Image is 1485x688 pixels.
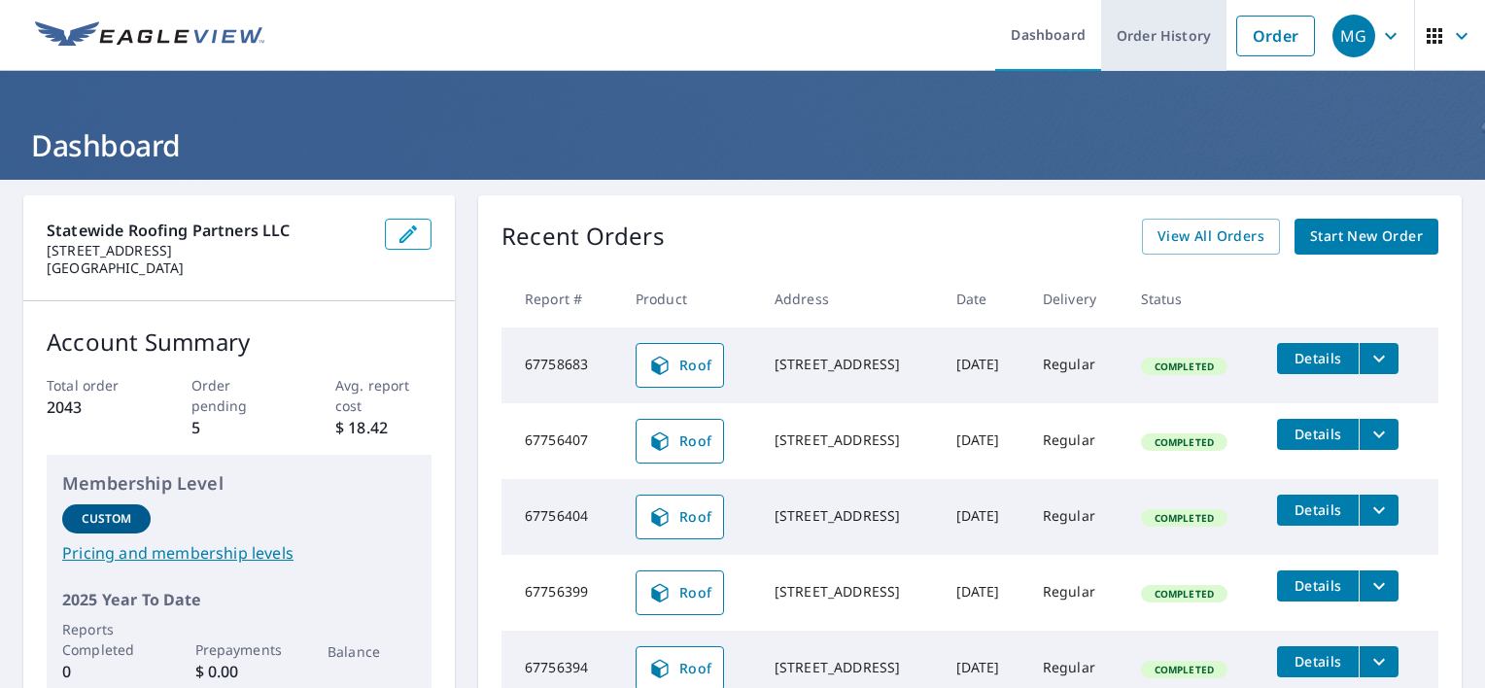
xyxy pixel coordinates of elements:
[648,657,712,680] span: Roof
[775,506,925,526] div: [STREET_ADDRESS]
[501,403,620,479] td: 67756407
[620,270,759,327] th: Product
[62,588,416,611] p: 2025 Year To Date
[1289,576,1347,595] span: Details
[1359,419,1399,450] button: filesDropdownBtn-67756407
[1277,495,1359,526] button: detailsBtn-67756404
[1277,343,1359,374] button: detailsBtn-67758683
[1277,419,1359,450] button: detailsBtn-67756407
[1236,16,1315,56] a: Order
[335,375,432,416] p: Avg. report cost
[648,430,712,453] span: Roof
[191,375,288,416] p: Order pending
[775,355,925,374] div: [STREET_ADDRESS]
[941,479,1027,555] td: [DATE]
[941,403,1027,479] td: [DATE]
[636,343,725,388] a: Roof
[47,259,369,277] p: [GEOGRAPHIC_DATA]
[941,270,1027,327] th: Date
[501,327,620,403] td: 67758683
[195,639,284,660] p: Prepayments
[1332,15,1375,57] div: MG
[62,619,151,660] p: Reports Completed
[648,505,712,529] span: Roof
[1143,435,1226,449] span: Completed
[759,270,941,327] th: Address
[775,658,925,677] div: [STREET_ADDRESS]
[648,354,712,377] span: Roof
[1143,360,1226,373] span: Completed
[501,555,620,631] td: 67756399
[1295,219,1438,255] a: Start New Order
[195,660,284,683] p: $ 0.00
[1359,343,1399,374] button: filesDropdownBtn-67758683
[1125,270,1261,327] th: Status
[1359,570,1399,602] button: filesDropdownBtn-67756399
[62,660,151,683] p: 0
[47,242,369,259] p: [STREET_ADDRESS]
[1289,652,1347,671] span: Details
[1143,511,1226,525] span: Completed
[47,219,369,242] p: Statewide Roofing Partners LLC
[1027,327,1125,403] td: Regular
[82,510,132,528] p: Custom
[1359,646,1399,677] button: filesDropdownBtn-67756394
[1027,270,1125,327] th: Delivery
[335,416,432,439] p: $ 18.42
[328,641,416,662] p: Balance
[1027,555,1125,631] td: Regular
[47,325,432,360] p: Account Summary
[35,21,264,51] img: EV Logo
[1359,495,1399,526] button: filesDropdownBtn-67756404
[62,470,416,497] p: Membership Level
[62,541,416,565] a: Pricing and membership levels
[775,582,925,602] div: [STREET_ADDRESS]
[1143,663,1226,676] span: Completed
[636,495,725,539] a: Roof
[1289,425,1347,443] span: Details
[1027,403,1125,479] td: Regular
[636,570,725,615] a: Roof
[1277,570,1359,602] button: detailsBtn-67756399
[501,219,665,255] p: Recent Orders
[636,419,725,464] a: Roof
[941,327,1027,403] td: [DATE]
[1277,646,1359,677] button: detailsBtn-67756394
[23,125,1462,165] h1: Dashboard
[1157,224,1264,249] span: View All Orders
[1289,500,1347,519] span: Details
[1289,349,1347,367] span: Details
[501,479,620,555] td: 67756404
[501,270,620,327] th: Report #
[47,375,143,396] p: Total order
[1310,224,1423,249] span: Start New Order
[941,555,1027,631] td: [DATE]
[775,430,925,450] div: [STREET_ADDRESS]
[1142,219,1280,255] a: View All Orders
[47,396,143,419] p: 2043
[1027,479,1125,555] td: Regular
[191,416,288,439] p: 5
[1143,587,1226,601] span: Completed
[648,581,712,604] span: Roof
